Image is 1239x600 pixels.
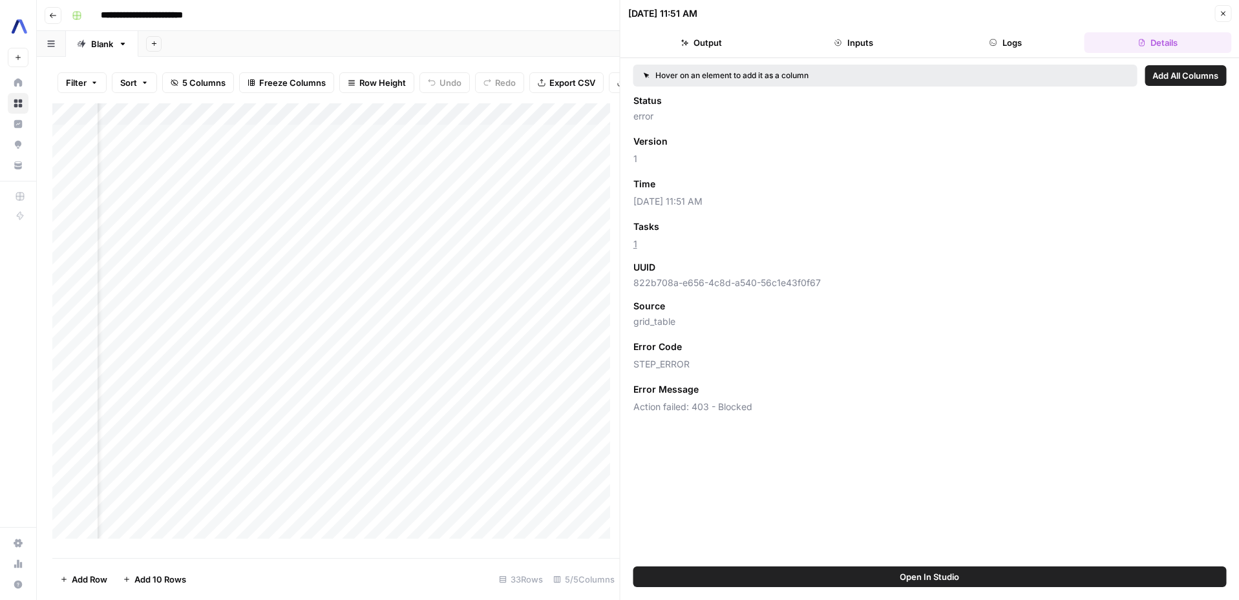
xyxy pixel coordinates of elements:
span: Sort [120,76,137,89]
span: Undo [439,76,461,89]
button: Redo [475,72,524,93]
span: grid_table [633,315,1227,328]
button: Add All Columns [1145,65,1226,86]
span: Status [633,94,662,107]
span: STEP_ERROR [633,358,1227,371]
a: Home [8,72,28,93]
a: Blank [66,31,138,57]
span: Source [633,300,665,313]
img: AssemblyAI Logo [8,15,31,38]
button: Workspace: AssemblyAI [8,10,28,43]
a: Your Data [8,155,28,176]
button: Inputs [780,32,927,53]
button: 5 Columns [162,72,234,93]
span: Freeze Columns [259,76,326,89]
span: Add Row [72,573,107,586]
a: Settings [8,533,28,553]
button: Freeze Columns [239,72,334,93]
span: Error Code [633,340,682,353]
button: Add Row [52,569,115,590]
span: Add 10 Rows [134,573,186,586]
span: UUID [633,261,655,274]
span: Export CSV [549,76,595,89]
a: Usage [8,553,28,574]
a: Browse [8,93,28,114]
span: Tasks [633,220,659,233]
button: Output [628,32,775,53]
button: Row Height [339,72,414,93]
span: Open In Studio [900,570,959,583]
span: 1 [633,152,1227,165]
div: 33 Rows [494,569,548,590]
span: Time [633,178,655,191]
button: Help + Support [8,574,28,595]
span: Filter [66,76,87,89]
span: Error Message [633,383,699,396]
span: Redo [495,76,516,89]
div: Hover on an element to add it as a column [644,70,968,81]
a: Insights [8,114,28,134]
span: [DATE] 11:51 AM [633,195,1227,208]
span: 822b708a-e656-4c8d-a540-56c1e43f0f67 [633,276,1227,289]
button: Sort [112,72,157,93]
button: Add 10 Rows [115,569,194,590]
button: Undo [419,72,470,93]
div: [DATE] 11:51 AM [628,7,697,20]
span: Row Height [359,76,406,89]
button: Open In Studio [633,566,1227,587]
span: Action failed: 403 - Blocked [633,400,1227,413]
span: error [633,110,1227,123]
button: Filter [58,72,107,93]
div: Blank [91,37,113,50]
button: Details [1085,32,1231,53]
span: Version [633,135,668,148]
a: Opportunities [8,134,28,155]
button: Logs [932,32,1079,53]
a: 1 [633,238,637,249]
div: 5/5 Columns [548,569,620,590]
span: 5 Columns [182,76,226,89]
button: Export CSV [529,72,604,93]
span: Add All Columns [1152,69,1218,82]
